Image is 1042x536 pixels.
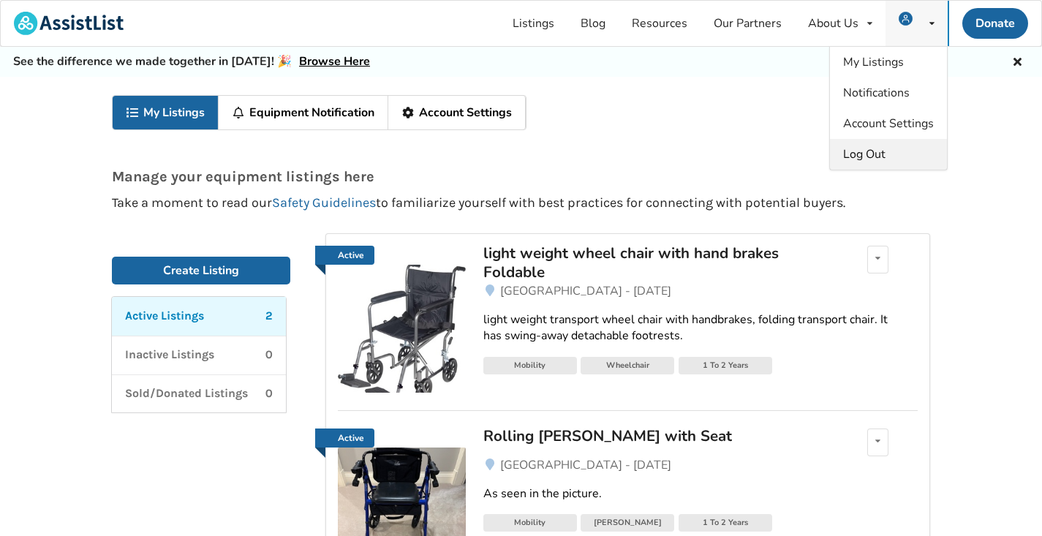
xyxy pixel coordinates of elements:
[483,426,825,445] div: Rolling [PERSON_NAME] with Seat
[483,282,918,300] a: [GEOGRAPHIC_DATA] - [DATE]
[483,300,918,357] a: light weight transport wheel chair with handbrakes, folding transport chair. It has swing-away de...
[338,246,466,393] a: Active
[219,96,388,129] a: Equipment Notification
[388,96,526,129] a: Account Settings
[125,385,248,402] p: Sold/Donated Listings
[483,486,918,502] div: As seen in the picture.
[299,53,370,69] a: Browse Here
[483,356,918,378] a: MobilityWheelchair1 To 2 Years
[483,474,918,514] a: As seen in the picture.
[500,457,671,473] span: [GEOGRAPHIC_DATA] - [DATE]
[14,12,124,35] img: assistlist-logo
[315,246,374,265] a: Active
[843,116,934,132] span: Account Settings
[899,12,913,26] img: user icon
[483,456,918,474] a: [GEOGRAPHIC_DATA] - [DATE]
[679,514,772,532] div: 1 To 2 Years
[265,347,273,363] p: 0
[112,169,930,184] p: Manage your equipment listings here
[112,196,930,210] p: Take a moment to read our to familiarize yourself with best practices for connecting with potenti...
[483,429,825,456] a: Rolling [PERSON_NAME] with Seat
[483,312,918,345] div: light weight transport wheel chair with handbrakes, folding transport chair. It has swing-away de...
[13,54,370,69] h5: See the difference we made together in [DATE]! 🎉
[113,96,219,129] a: My Listings
[808,18,858,29] div: About Us
[265,308,273,325] p: 2
[679,357,772,374] div: 1 To 2 Years
[125,347,214,363] p: Inactive Listings
[567,1,619,46] a: Blog
[272,195,376,211] a: Safety Guidelines
[483,513,918,535] a: Mobility[PERSON_NAME]1 To 2 Years
[500,283,671,299] span: [GEOGRAPHIC_DATA] - [DATE]
[483,246,825,282] a: light weight wheel chair with hand brakes Foldable
[701,1,795,46] a: Our Partners
[483,244,825,282] div: light weight wheel chair with hand brakes Foldable
[962,8,1028,39] a: Donate
[125,308,204,325] p: Active Listings
[843,146,886,162] span: Log Out
[499,1,567,46] a: Listings
[265,385,273,402] p: 0
[483,357,577,374] div: Mobility
[112,257,290,284] a: Create Listing
[843,54,904,70] span: My Listings
[315,429,374,448] a: Active
[581,357,674,374] div: Wheelchair
[581,514,674,532] div: [PERSON_NAME]
[843,85,910,101] span: Notifications
[338,265,466,393] img: mobility-light weight wheel chair with hand brakes foldable
[619,1,701,46] a: Resources
[483,514,577,532] div: Mobility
